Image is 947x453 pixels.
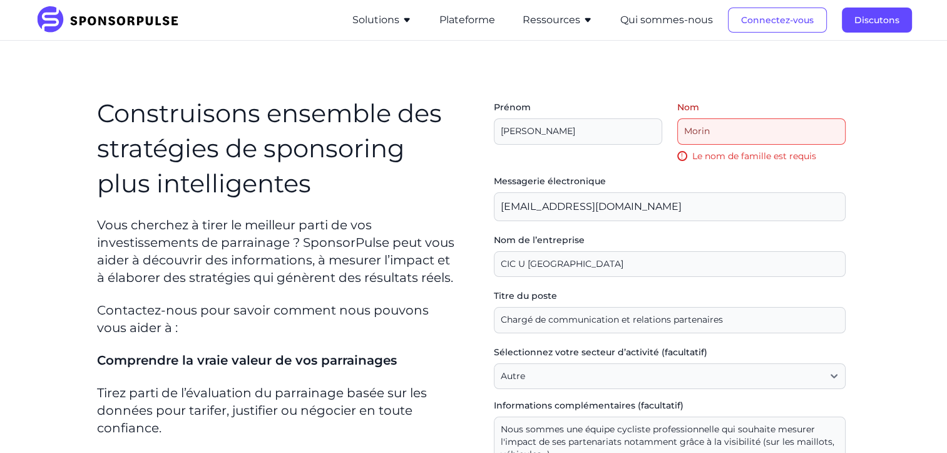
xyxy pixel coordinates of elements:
[97,216,459,286] p: Vous cherchez à tirer le meilleur parti de vos investissements de parrainage ? SponsorPulse peut ...
[523,13,580,28] font: Ressources
[884,393,947,453] div: Widget de chat
[439,13,495,28] button: Plateforme
[97,301,459,336] p: Contactez-nous pour savoir comment nous pouvons vous aider à :
[523,13,593,28] button: Ressources
[677,101,846,113] label: Nom
[494,346,846,358] label: Sélectionnez votre secteur d’activité (facultatif)
[728,14,827,26] a: Connectez-vous
[439,14,495,26] a: Plateforme
[494,101,662,113] label: Prénom
[352,13,399,28] font: Solutions
[36,6,188,34] img: SponsorPulse
[352,13,412,28] button: Solutions
[692,150,816,162] span: Le nom de famille est requis
[842,8,912,33] button: Discutons
[620,14,713,26] a: Qui sommes-nous
[494,289,846,302] label: Titre du poste
[842,14,912,26] a: Discutons
[884,393,947,453] iframe: Chat Widget
[97,384,459,437] p: Tirez parti de l’évaluation du parrainage basée sur les données pour tarifer, justifier ou négoci...
[494,234,846,246] label: Nom de l’entreprise
[494,399,846,412] label: Informations complémentaires (facultatif)
[728,8,827,33] button: Connectez-vous
[97,353,397,368] span: Comprendre la vraie valeur de vos parrainages
[677,151,687,161] span: !
[620,13,713,28] button: Qui sommes-nous
[97,96,459,201] h1: Construisons ensemble des stratégies de sponsoring plus intelligentes
[494,175,846,187] label: Messagerie électronique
